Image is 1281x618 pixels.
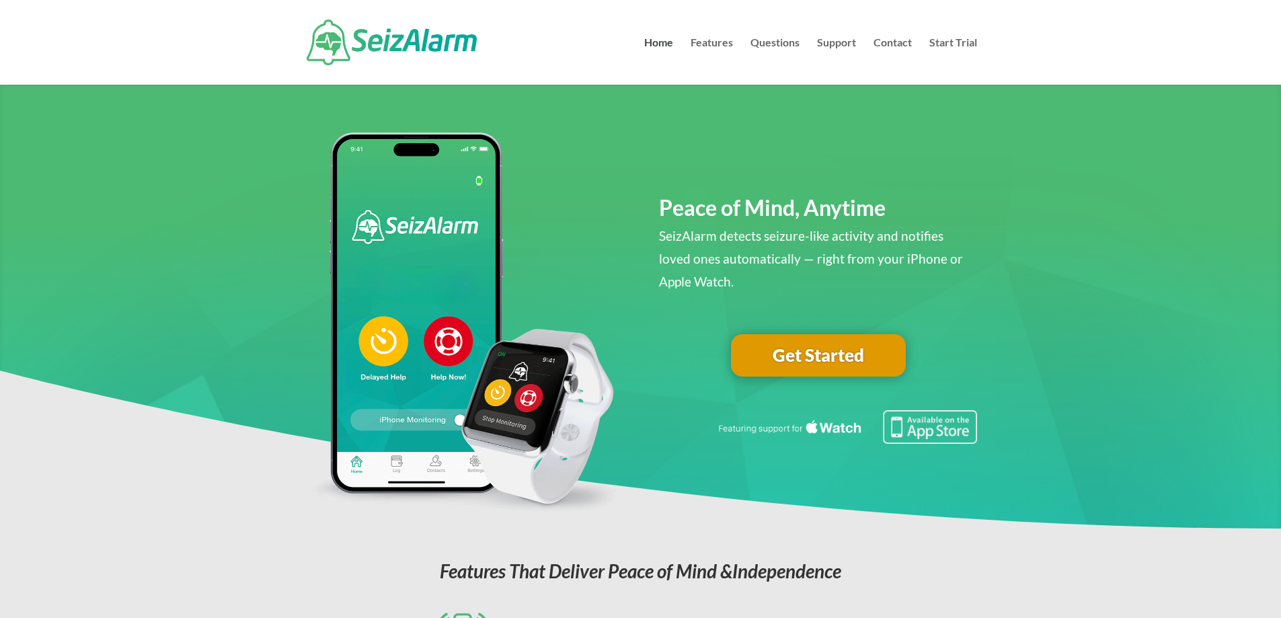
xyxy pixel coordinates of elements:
a: Get Started [731,334,906,377]
em: Features That Deliver Peace of Mind & [440,559,841,582]
img: SeizAlarm [307,20,477,65]
a: Contact [874,38,912,85]
img: Seizure detection available in the Apple App Store. [716,410,977,444]
span: Independence [732,559,841,582]
a: Featuring seizure detection support for the Apple Watch [716,431,977,447]
a: Features [691,38,733,85]
img: seizalarm-apple-devices [304,132,622,514]
a: Questions [750,38,800,85]
a: Home [644,38,673,85]
a: Support [817,38,856,85]
span: SeizAlarm detects seizure-like activity and notifies loved ones automatically — right from your i... [659,228,963,289]
a: Start Trial [929,38,977,85]
span: Peace of Mind, Anytime [659,194,886,221]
